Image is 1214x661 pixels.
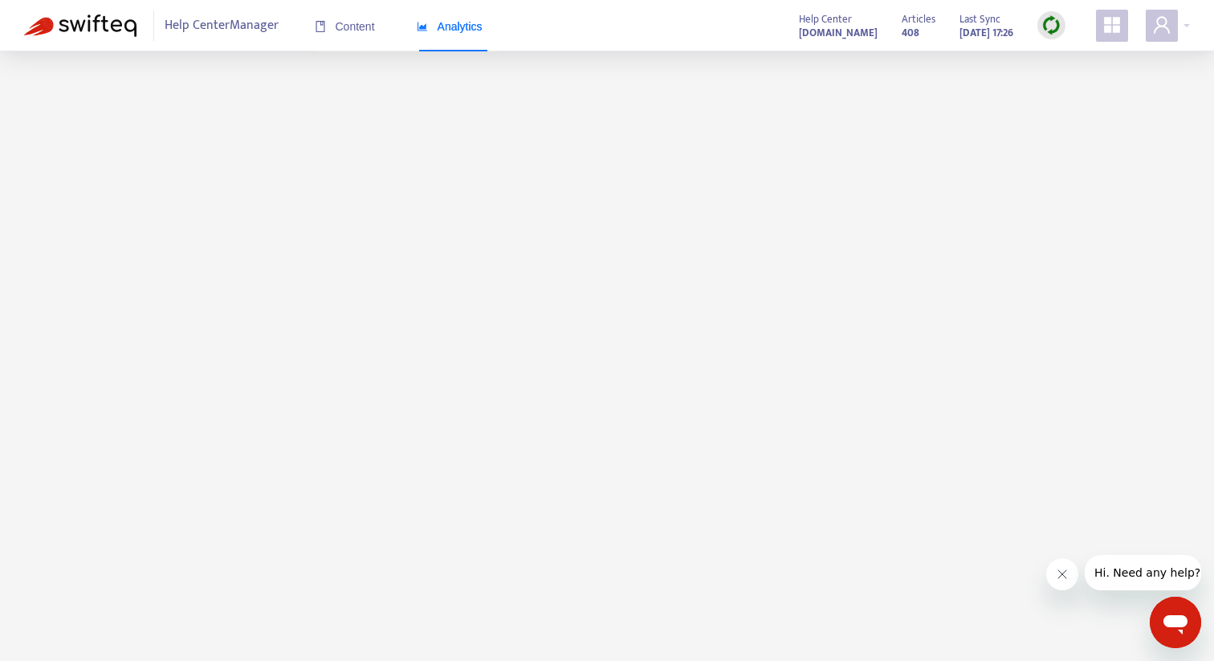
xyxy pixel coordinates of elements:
span: appstore [1102,15,1122,35]
iframe: Message from company [1085,555,1201,590]
strong: [DOMAIN_NAME] [799,24,878,42]
strong: 408 [902,24,919,42]
iframe: Button to launch messaging window [1150,597,1201,648]
span: user [1152,15,1171,35]
span: Analytics [417,20,483,33]
span: Help Center [799,10,852,28]
span: Articles [902,10,935,28]
img: Swifteq [24,14,136,37]
span: Content [315,20,375,33]
span: Last Sync [959,10,1000,28]
img: sync.dc5367851b00ba804db3.png [1041,15,1061,35]
span: book [315,21,326,32]
a: [DOMAIN_NAME] [799,23,878,42]
strong: [DATE] 17:26 [959,24,1013,42]
span: area-chart [417,21,428,32]
iframe: Close message [1046,558,1078,590]
span: Help Center Manager [165,10,279,41]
